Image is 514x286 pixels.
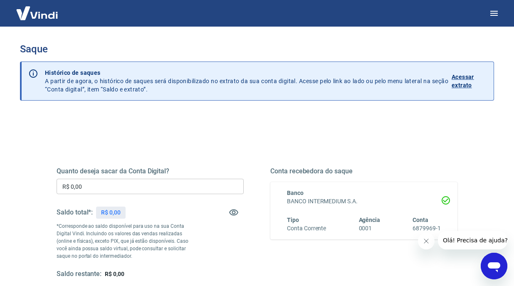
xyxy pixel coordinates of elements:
[57,167,244,175] h5: Quanto deseja sacar da Conta Digital?
[101,208,121,217] p: R$ 0,00
[359,224,381,233] h6: 0001
[452,73,487,89] p: Acessar extrato
[57,208,93,217] h5: Saldo total*:
[270,167,457,175] h5: Conta recebedora do saque
[438,231,507,249] iframe: Mensagem da empresa
[413,217,428,223] span: Conta
[45,69,448,94] p: A partir de agora, o histórico de saques será disponibilizado no extrato da sua conta digital. Ac...
[418,233,435,249] iframe: Fechar mensagem
[5,6,70,12] span: Olá! Precisa de ajuda?
[452,69,487,94] a: Acessar extrato
[20,43,494,55] h3: Saque
[105,271,124,277] span: R$ 0,00
[287,224,326,233] h6: Conta Corrente
[287,197,441,206] h6: BANCO INTERMEDIUM S.A.
[45,69,448,77] p: Histórico de saques
[10,0,64,26] img: Vindi
[359,217,381,223] span: Agência
[57,222,197,260] p: *Corresponde ao saldo disponível para uso na sua Conta Digital Vindi. Incluindo os valores das ve...
[287,190,304,196] span: Banco
[413,224,441,233] h6: 6879969-1
[57,270,101,279] h5: Saldo restante:
[287,217,299,223] span: Tipo
[481,253,507,279] iframe: Botão para abrir a janela de mensagens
